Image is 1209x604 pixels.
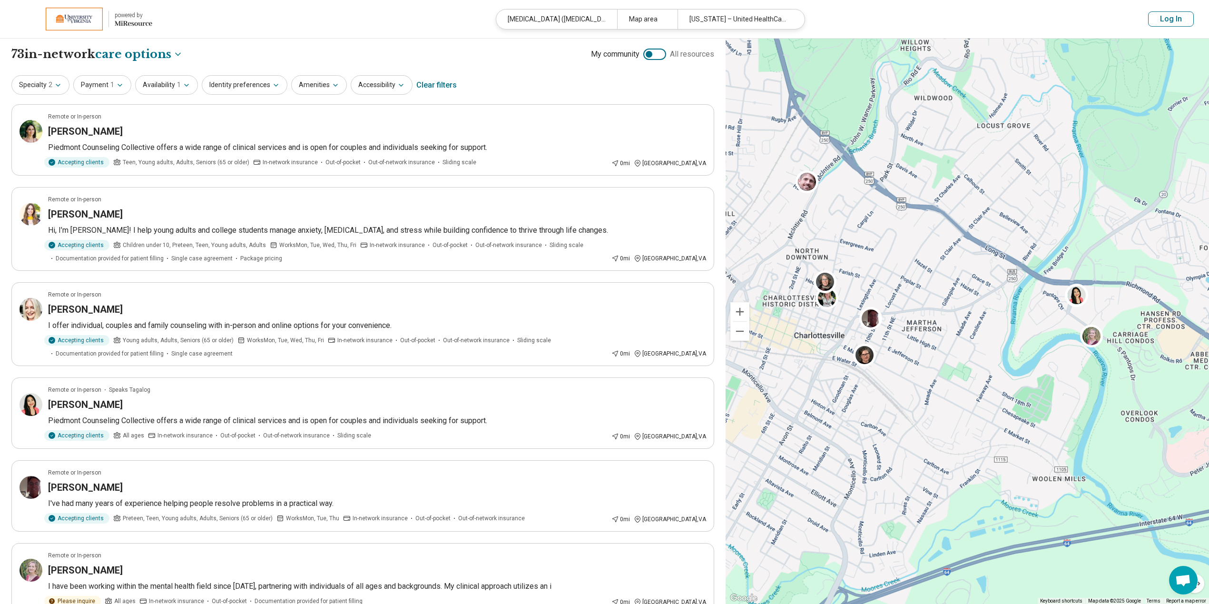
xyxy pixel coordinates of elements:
span: Package pricing [240,254,282,263]
span: care options [95,46,171,62]
img: University of Virginia [46,8,103,30]
span: Teen, Young adults, Adults, Seniors (65 or older) [123,158,249,167]
h3: [PERSON_NAME] [48,208,123,221]
span: 1 [110,80,114,90]
div: Accepting clients [44,335,109,346]
span: In-network insurance [370,241,425,249]
button: Care options [95,46,183,62]
div: [GEOGRAPHIC_DATA] , VA [634,254,706,263]
span: Map data ©2025 Google [1088,598,1141,604]
span: In-network insurance [157,431,213,440]
h3: [PERSON_NAME] [48,398,123,411]
button: Specialty2 [11,75,69,95]
span: Works Mon, Tue, Thu [286,514,339,523]
span: In-network insurance [263,158,318,167]
span: Sliding scale [550,241,583,249]
span: Speaks Tagalog [109,386,150,394]
span: Out-of-network insurance [458,514,525,523]
p: Remote or In-person [48,386,101,394]
h3: [PERSON_NAME] [48,481,123,494]
p: Remote or In-person [48,468,101,477]
div: 0 mi [611,159,630,168]
span: Preteen, Teen, Young adults, Adults, Seniors (65 or older) [123,514,273,523]
span: Single case agreement [171,254,233,263]
h3: [PERSON_NAME] [48,125,123,138]
h1: 73 in-network [11,46,183,62]
div: Accepting clients [44,513,109,524]
div: Map area [617,10,678,29]
span: Out-of-network insurance [368,158,435,167]
p: Piedmont Counseling Collective offers a wide range of clinical services and is open for couples a... [48,142,706,153]
div: [MEDICAL_DATA] ([MEDICAL_DATA]), [MEDICAL_DATA] [496,10,617,29]
div: [GEOGRAPHIC_DATA] , VA [634,159,706,168]
div: [GEOGRAPHIC_DATA] , VA [634,349,706,358]
button: Amenities [291,75,347,95]
p: Piedmont Counseling Collective offers a wide range of clinical services and is open for couples a... [48,415,706,426]
p: Hi, I’m [PERSON_NAME]! I help young adults and college students manage anxiety, [MEDICAL_DATA], a... [48,225,706,236]
span: In-network insurance [353,514,408,523]
span: 1 [177,80,181,90]
div: Open chat [1169,566,1198,594]
span: Documentation provided for patient filling [56,349,164,358]
span: Out-of-network insurance [263,431,330,440]
span: Out-of-network insurance [443,336,510,345]
div: 0 mi [611,349,630,358]
span: All ages [123,431,144,440]
button: Zoom in [730,302,749,321]
p: Remote or In-person [48,551,101,560]
button: Accessibility [351,75,413,95]
div: Clear filters [416,74,457,97]
a: Terms (opens in new tab) [1147,598,1160,604]
h3: [PERSON_NAME] [48,303,123,316]
button: Availability1 [135,75,198,95]
div: 0 mi [611,515,630,524]
a: University of Virginiapowered by [15,8,152,30]
div: Accepting clients [44,430,109,441]
h3: [PERSON_NAME] [48,564,123,577]
p: I've had many years of experience helping people resolve problems in a practical way. [48,498,706,509]
p: I offer individual, couples and family counseling with in-person and online options for your conv... [48,320,706,331]
p: Remote or In-person [48,290,101,299]
button: Payment1 [73,75,131,95]
span: Out-of-pocket [432,241,468,249]
span: Works Mon, Tue, Wed, Thu, Fri [279,241,356,249]
span: Sliding scale [442,158,476,167]
span: Out-of-pocket [325,158,361,167]
span: My community [591,49,639,60]
div: 0 mi [611,254,630,263]
div: Accepting clients [44,157,109,168]
span: Out-of-pocket [220,431,256,440]
span: Out-of-pocket [400,336,435,345]
div: Accepting clients [44,240,109,250]
span: Children under 10, Preteen, Teen, Young adults, Adults [123,241,266,249]
p: Remote or In-person [48,112,101,121]
button: Log In [1148,11,1194,27]
span: Out-of-network insurance [475,241,542,249]
span: Works Mon, Tue, Wed, Thu, Fri [247,336,324,345]
a: Report a map error [1166,598,1206,604]
div: [GEOGRAPHIC_DATA] , VA [634,515,706,524]
div: 0 mi [611,432,630,441]
p: Remote or In-person [48,195,101,204]
span: Sliding scale [337,431,371,440]
span: Young adults, Adults, Seniors (65 or older) [123,336,234,345]
div: [GEOGRAPHIC_DATA] , VA [634,432,706,441]
span: Single case agreement [171,349,233,358]
span: 2 [49,80,52,90]
p: I have been working within the mental health field since [DATE], partnering with individuals of a... [48,581,706,592]
span: In-network insurance [337,336,393,345]
div: powered by [115,11,152,20]
button: Zoom out [730,322,749,341]
span: All resources [670,49,714,60]
div: [US_STATE] – United HealthCare [678,10,798,29]
span: Out-of-pocket [415,514,451,523]
span: Documentation provided for patient filling [56,254,164,263]
span: Sliding scale [517,336,551,345]
button: Identity preferences [202,75,287,95]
